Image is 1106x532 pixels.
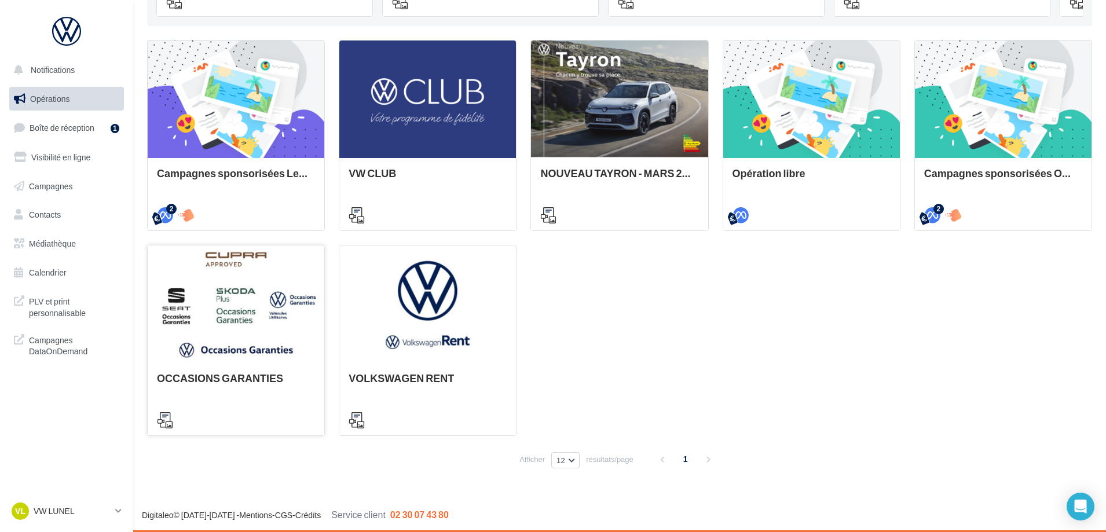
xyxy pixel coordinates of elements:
[15,505,25,517] span: VL
[29,239,76,248] span: Médiathèque
[7,232,126,256] a: Médiathèque
[29,332,119,357] span: Campagnes DataOnDemand
[30,94,69,104] span: Opérations
[295,510,321,520] a: Crédits
[7,174,126,199] a: Campagnes
[29,181,73,190] span: Campagnes
[157,372,315,395] div: OCCASIONS GARANTIES
[142,510,449,520] span: © [DATE]-[DATE] - - -
[157,167,315,190] div: Campagnes sponsorisées Les Instants VW Octobre
[142,510,173,520] a: Digitaleo
[7,328,126,362] a: Campagnes DataOnDemand
[29,293,119,318] span: PLV et print personnalisable
[586,454,633,465] span: résultats/page
[166,204,177,214] div: 2
[29,267,67,277] span: Calendrier
[34,505,111,517] p: VW LUNEL
[7,289,126,323] a: PLV et print personnalisable
[733,167,891,190] div: Opération libre
[9,500,124,522] a: VL VW LUNEL
[31,65,75,75] span: Notifications
[7,87,126,111] a: Opérations
[331,509,386,520] span: Service client
[239,510,272,520] a: Mentions
[540,167,698,190] div: NOUVEAU TAYRON - MARS 2025
[933,204,944,214] div: 2
[676,450,695,468] span: 1
[390,509,449,520] span: 02 30 07 43 80
[551,452,580,468] button: 12
[7,261,126,285] a: Calendrier
[1067,493,1094,520] div: Open Intercom Messenger
[349,372,507,395] div: VOLKSWAGEN RENT
[7,58,122,82] button: Notifications
[7,203,126,227] a: Contacts
[519,454,545,465] span: Afficher
[349,167,507,190] div: VW CLUB
[924,167,1082,190] div: Campagnes sponsorisées OPO
[7,145,126,170] a: Visibilité en ligne
[30,123,94,133] span: Boîte de réception
[7,115,126,140] a: Boîte de réception1
[275,510,292,520] a: CGS
[29,210,61,219] span: Contacts
[111,124,119,133] div: 1
[556,456,565,465] span: 12
[31,152,90,162] span: Visibilité en ligne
